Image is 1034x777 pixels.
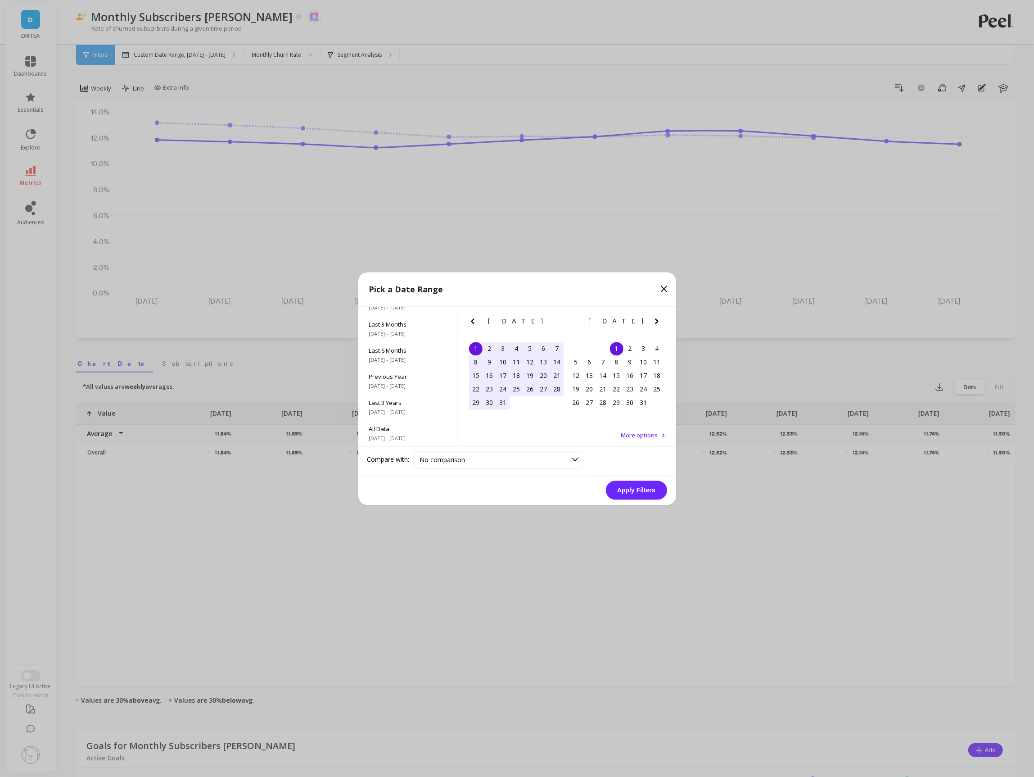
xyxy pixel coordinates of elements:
[596,369,610,382] div: Choose Tuesday, January 14th, 2025
[496,342,510,355] div: Choose Tuesday, December 3rd, 2024
[537,342,550,355] div: Choose Friday, December 6th, 2024
[596,355,610,369] div: Choose Tuesday, January 7th, 2025
[483,369,496,382] div: Choose Monday, December 16th, 2024
[650,342,664,355] div: Choose Saturday, January 4th, 2025
[610,396,623,409] div: Choose Wednesday, January 29th, 2025
[550,382,564,396] div: Choose Saturday, December 28th, 2024
[550,369,564,382] div: Choose Saturday, December 21st, 2024
[510,342,523,355] div: Choose Wednesday, December 4th, 2024
[623,369,637,382] div: Choose Thursday, January 16th, 2025
[583,396,596,409] div: Choose Monday, January 27th, 2025
[650,355,664,369] div: Choose Saturday, January 11th, 2025
[510,382,523,396] div: Choose Wednesday, December 25th, 2024
[483,355,496,369] div: Choose Monday, December 9th, 2024
[369,373,446,381] span: Previous Year
[537,355,550,369] div: Choose Friday, December 13th, 2024
[469,396,483,409] div: Choose Sunday, December 29th, 2024
[637,355,650,369] div: Choose Friday, January 10th, 2025
[483,396,496,409] div: Choose Monday, December 30th, 2024
[606,481,667,500] button: Apply Filters
[488,318,544,325] span: [DATE]
[496,355,510,369] div: Choose Tuesday, December 10th, 2024
[610,382,623,396] div: Choose Wednesday, January 22nd, 2025
[523,342,537,355] div: Choose Thursday, December 5th, 2024
[550,355,564,369] div: Choose Saturday, December 14th, 2024
[610,342,623,355] div: Choose Wednesday, January 1st, 2025
[650,369,664,382] div: Choose Saturday, January 18th, 2025
[369,304,446,311] span: [DATE] - [DATE]
[483,342,496,355] div: Choose Monday, December 2nd, 2024
[369,356,446,364] span: [DATE] - [DATE]
[569,382,583,396] div: Choose Sunday, January 19th, 2025
[596,396,610,409] div: Choose Tuesday, January 28th, 2025
[369,425,446,433] span: All Data
[637,342,650,355] div: Choose Friday, January 3rd, 2025
[469,355,483,369] div: Choose Sunday, December 8th, 2024
[623,382,637,396] div: Choose Thursday, January 23rd, 2025
[369,382,446,390] span: [DATE] - [DATE]
[369,399,446,407] span: Last 3 Years
[496,396,510,409] div: Choose Tuesday, December 31st, 2024
[523,355,537,369] div: Choose Thursday, December 12th, 2024
[623,342,637,355] div: Choose Thursday, January 2nd, 2025
[610,355,623,369] div: Choose Wednesday, January 8th, 2025
[420,455,465,464] span: No comparison
[467,316,482,330] button: Previous Month
[369,409,446,416] span: [DATE] - [DATE]
[367,455,410,464] label: Compare with:
[369,435,446,442] span: [DATE] - [DATE]
[550,342,564,355] div: Choose Saturday, December 7th, 2024
[569,396,583,409] div: Choose Sunday, January 26th, 2025
[469,382,483,396] div: Choose Sunday, December 22nd, 2024
[583,355,596,369] div: Choose Monday, January 6th, 2025
[637,369,650,382] div: Choose Friday, January 17th, 2025
[510,355,523,369] div: Choose Wednesday, December 11th, 2024
[569,369,583,382] div: Choose Sunday, January 12th, 2025
[483,382,496,396] div: Choose Monday, December 23rd, 2024
[469,342,564,409] div: month 2024-12
[369,320,446,328] span: Last 3 Months
[610,369,623,382] div: Choose Wednesday, January 15th, 2025
[637,396,650,409] div: Choose Friday, January 31st, 2025
[496,369,510,382] div: Choose Tuesday, December 17th, 2024
[523,382,537,396] div: Choose Thursday, December 26th, 2024
[650,382,664,396] div: Choose Saturday, January 25th, 2025
[651,316,666,330] button: Next Month
[537,382,550,396] div: Choose Friday, December 27th, 2024
[583,369,596,382] div: Choose Monday, January 13th, 2025
[623,355,637,369] div: Choose Thursday, January 9th, 2025
[369,330,446,337] span: [DATE] - [DATE]
[537,369,550,382] div: Choose Friday, December 20th, 2024
[510,369,523,382] div: Choose Wednesday, December 18th, 2024
[567,316,582,330] button: Previous Month
[469,342,483,355] div: Choose Sunday, December 1st, 2024
[596,382,610,396] div: Choose Tuesday, January 21st, 2025
[523,369,537,382] div: Choose Thursday, December 19th, 2024
[621,431,658,439] span: More options
[623,396,637,409] div: Choose Thursday, January 30th, 2025
[637,382,650,396] div: Choose Friday, January 24th, 2025
[569,355,583,369] div: Choose Sunday, January 5th, 2025
[551,316,565,330] button: Next Month
[369,346,446,354] span: Last 6 Months
[469,369,483,382] div: Choose Sunday, December 15th, 2024
[588,318,645,325] span: [DATE]
[583,382,596,396] div: Choose Monday, January 20th, 2025
[369,283,443,295] p: Pick a Date Range
[496,382,510,396] div: Choose Tuesday, December 24th, 2024
[569,342,664,409] div: month 2025-01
